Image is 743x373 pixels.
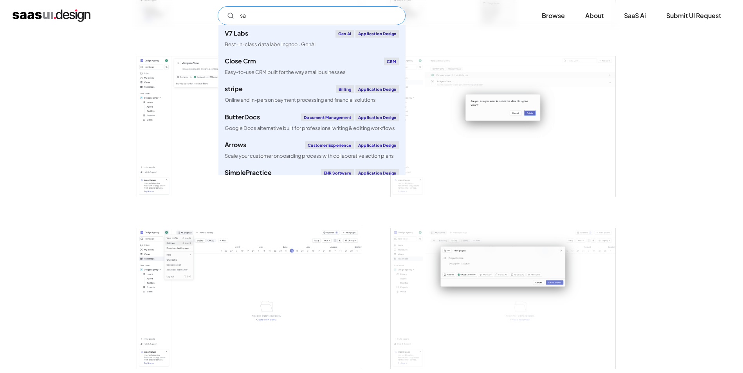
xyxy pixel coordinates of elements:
div: Google Docs alternative built for professional writing & editing workflows [225,124,395,132]
div: Scale your customer onboarding process with collaborative action plans [225,152,394,160]
a: home [13,9,90,22]
div: Arrows [225,142,246,148]
div: ButterDocs [225,114,260,120]
div: Billing [336,85,354,93]
div: Online and in-person payment processing and financial solutions [225,96,376,104]
a: ButterDocsDocument ManagementApplication DesignGoogle Docs alternative built for professional wri... [218,109,406,137]
div: SimplePractice [225,169,272,176]
a: Submit UI Request [657,7,730,24]
img: 6487030d78dd06a20288d321_Linear%20View%20Deletion%20Modal%20Confirmation%20Screen.png [391,56,615,197]
a: open lightbox [391,56,615,197]
a: open lightbox [391,228,615,369]
form: Email Form [218,6,406,25]
div: Application Design [355,141,399,149]
a: Close CrmCRMEasy-to-use CRM built for the way small businesses [218,53,406,81]
div: Document Management [301,114,354,121]
div: Easy-to-use CRM built for the way small businesses [225,68,346,76]
div: Application Design [355,30,399,38]
a: SimplePracticeEHR SoftwareApplication DesignEHR Software for Health & Wellness Professionals [218,164,406,192]
a: SaaS Ai [615,7,655,24]
div: Application Design [355,85,399,93]
a: open lightbox [137,56,362,197]
div: EHR Software [321,169,354,177]
div: Application Design [355,169,399,177]
a: V7 LabsGen AIApplication DesignBest-in-class data labeling tool. GenAI [218,25,406,53]
a: open lightbox [137,228,362,369]
a: stripeBillingApplication DesignOnline and in-person payment processing and financial solutions [218,81,406,108]
a: ArrowsCustomer ExperienceApplication DesignScale your customer onboarding process with collaborat... [218,137,406,164]
div: Close Crm [225,58,256,64]
div: Application Design [355,114,399,121]
img: 648702f1244d8ed8d2d6b93a_Linear%20My%20Issues%20View%20Saving%20Screen.png [137,56,362,197]
div: Gen AI [335,30,354,38]
div: stripe [225,86,243,92]
a: About [576,7,613,24]
div: CRM [384,58,399,65]
div: V7 Labs [225,30,248,36]
img: 6487033a4daca68d2745a326_Linear%20Create%20a%20New%20Project%20Screen.png [391,228,615,369]
img: 648703262ad323394f18183a_Linear%20Roadmap%20Empty%20Screen.png [137,228,362,369]
div: Customer Experience [305,141,354,149]
input: Search UI designs you're looking for... [218,6,406,25]
div: Best-in-class data labeling tool. GenAI [225,41,316,48]
a: Browse [532,7,574,24]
